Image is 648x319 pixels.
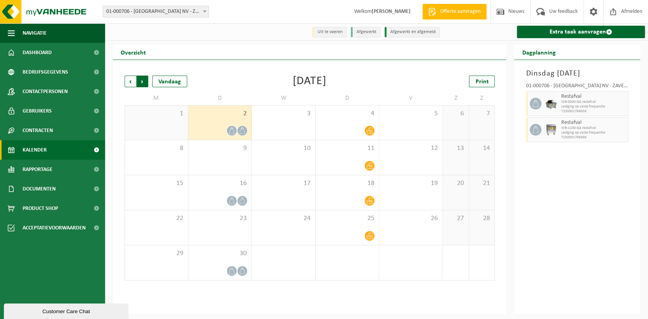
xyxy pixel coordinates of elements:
[23,179,56,199] span: Documenten
[447,214,465,223] span: 27
[473,144,491,153] span: 14
[320,109,375,118] span: 4
[256,144,311,153] span: 10
[545,124,557,136] img: WB-1100-GAL-GY-02
[473,109,491,118] span: 7
[447,179,465,188] span: 20
[383,109,439,118] span: 5
[23,101,52,121] span: Gebruikers
[192,179,248,188] span: 16
[438,8,483,16] span: Offerte aanvragen
[192,144,248,153] span: 9
[379,91,443,105] td: V
[137,76,148,87] span: Volgende
[293,76,327,87] div: [DATE]
[316,91,379,105] td: D
[125,91,188,105] td: M
[103,6,209,18] span: 01-000706 - GONDREXON NV - ZAVENTEM
[320,144,375,153] span: 11
[447,109,465,118] span: 6
[192,249,248,258] span: 30
[561,126,626,130] span: WB-1100-GA restafval
[561,104,626,109] span: Lediging op vaste frequentie
[125,76,136,87] span: Vorige
[256,109,311,118] span: 3
[372,9,411,14] strong: [PERSON_NAME]
[129,144,184,153] span: 8
[469,76,495,87] a: Print
[252,91,316,105] td: W
[320,214,375,223] span: 25
[188,91,252,105] td: D
[473,179,491,188] span: 21
[23,160,53,179] span: Rapportage
[129,179,184,188] span: 15
[23,43,52,62] span: Dashboard
[152,76,187,87] div: Vandaag
[561,135,626,140] span: T250001766666
[320,179,375,188] span: 18
[526,68,629,79] h3: Dinsdag [DATE]
[256,214,311,223] span: 24
[561,100,626,104] span: WB-5000-GA restafval
[517,26,645,38] a: Extra taak aanvragen
[351,27,381,37] li: Afgewerkt
[383,179,439,188] span: 19
[23,82,68,101] span: Contactpersonen
[113,44,154,60] h2: Overzicht
[129,249,184,258] span: 29
[475,79,488,85] span: Print
[469,91,495,105] td: Z
[4,302,130,319] iframe: chat widget
[383,144,439,153] span: 12
[23,23,47,43] span: Navigatie
[545,98,557,109] img: WB-5000-GAL-GY-01
[129,214,184,223] span: 22
[561,93,626,100] span: Restafval
[473,214,491,223] span: 28
[312,27,347,37] li: Uit te voeren
[103,6,209,17] span: 01-000706 - GONDREXON NV - ZAVENTEM
[526,83,629,91] div: 01-000706 - [GEOGRAPHIC_DATA] NV - ZAVENTEM
[23,140,47,160] span: Kalender
[383,214,439,223] span: 26
[514,44,563,60] h2: Dagplanning
[23,121,53,140] span: Contracten
[23,62,68,82] span: Bedrijfsgegevens
[422,4,486,19] a: Offerte aanvragen
[192,109,248,118] span: 2
[447,144,465,153] span: 13
[385,27,440,37] li: Afgewerkt en afgemeld
[561,130,626,135] span: Lediging op vaste frequentie
[129,109,184,118] span: 1
[561,109,626,114] span: T250001766658
[192,214,248,223] span: 23
[23,218,86,238] span: Acceptatievoorwaarden
[561,120,626,126] span: Restafval
[23,199,58,218] span: Product Shop
[256,179,311,188] span: 17
[443,91,469,105] td: Z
